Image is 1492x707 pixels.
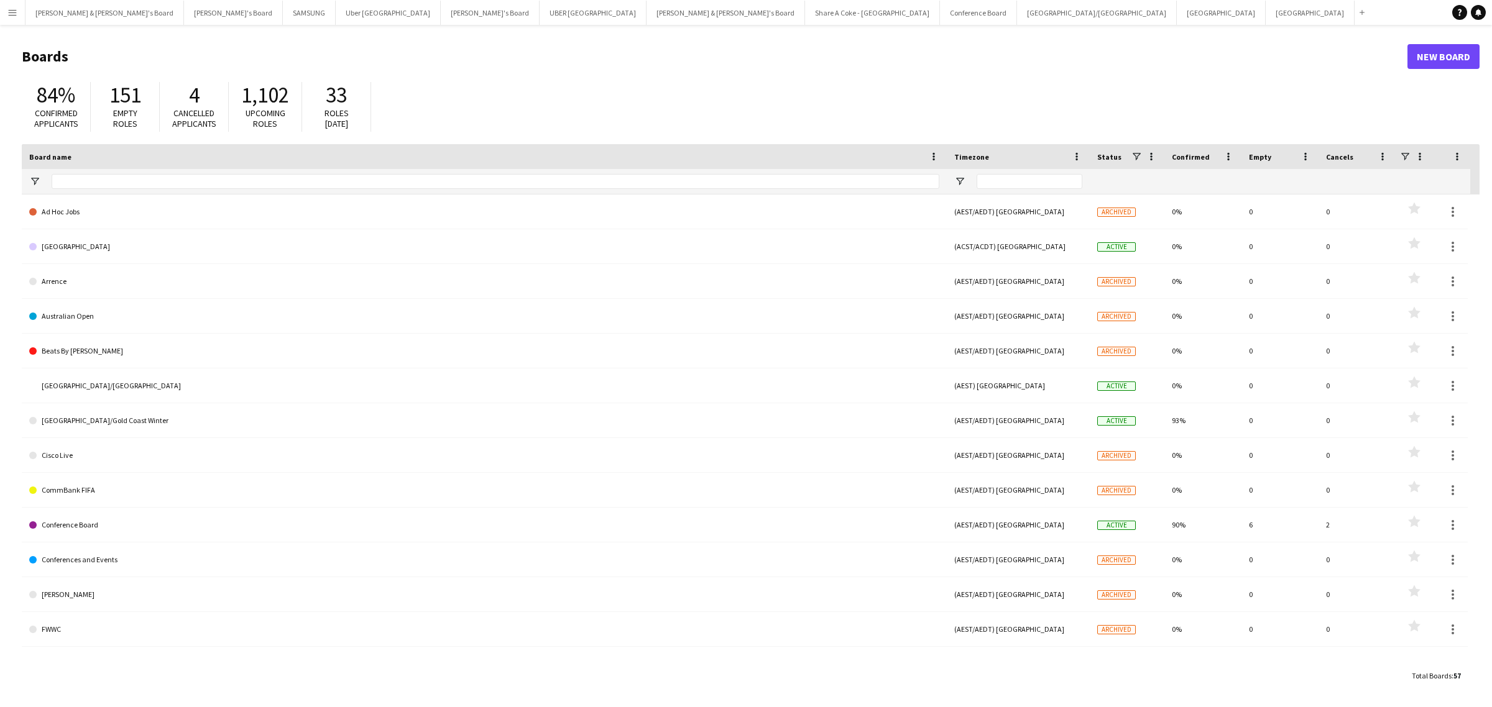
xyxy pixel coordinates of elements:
span: Active [1097,242,1136,252]
div: (AEST/AEDT) [GEOGRAPHIC_DATA] [947,334,1090,368]
div: 0% [1164,264,1241,298]
div: 6 [1241,508,1319,542]
button: Conference Board [940,1,1017,25]
div: 0 [1319,194,1396,229]
span: Archived [1097,590,1136,600]
div: (AEST/AEDT) [GEOGRAPHIC_DATA] [947,508,1090,542]
span: Archived [1097,555,1136,565]
div: (AEST/AEDT) [GEOGRAPHIC_DATA] [947,264,1090,298]
div: 0% [1164,229,1241,263]
a: Beats By [PERSON_NAME] [29,334,939,368]
div: 0% [1164,647,1241,681]
div: 0% [1164,473,1241,507]
a: Hayanah [29,647,939,682]
div: (ACST/ACDT) [GEOGRAPHIC_DATA] [947,229,1090,263]
button: Open Filter Menu [954,176,965,187]
div: 0% [1164,368,1241,403]
div: 2 [1319,508,1396,542]
span: Confirmed [1172,152,1210,162]
button: [GEOGRAPHIC_DATA] [1266,1,1355,25]
button: UBER [GEOGRAPHIC_DATA] [540,1,647,25]
span: Archived [1097,277,1136,286]
a: Conference Board [29,508,939,542]
span: 151 [109,81,141,109]
div: 0 [1319,403,1396,437]
div: 0 [1319,229,1396,263]
button: [PERSON_NAME] & [PERSON_NAME]'s Board [25,1,184,25]
div: (AEST/AEDT) [GEOGRAPHIC_DATA] [947,403,1090,437]
div: 0 [1241,264,1319,298]
div: 0 [1241,194,1319,229]
div: 0 [1241,368,1319,403]
span: 57 [1453,671,1461,680]
span: Board name [29,152,71,162]
div: 0 [1241,473,1319,507]
span: Archived [1097,451,1136,460]
span: Cancelled applicants [172,107,216,129]
a: Cisco Live [29,438,939,473]
a: Conferences and Events [29,542,939,577]
div: (AEST/AEDT) [GEOGRAPHIC_DATA] [947,194,1090,229]
a: Arrence [29,264,939,299]
button: Uber [GEOGRAPHIC_DATA] [336,1,441,25]
button: [PERSON_NAME]'s Board [441,1,540,25]
div: 0% [1164,299,1241,333]
span: Archived [1097,625,1136,634]
div: 0 [1319,473,1396,507]
span: Cancels [1326,152,1353,162]
div: 0 [1319,334,1396,368]
button: [PERSON_NAME] & [PERSON_NAME]'s Board [647,1,805,25]
div: 0% [1164,438,1241,472]
div: 0% [1164,194,1241,229]
span: Upcoming roles [246,107,285,129]
span: Archived [1097,486,1136,495]
div: 0% [1164,612,1241,646]
a: [GEOGRAPHIC_DATA] [29,229,939,264]
div: 0 [1241,334,1319,368]
a: New Board [1407,44,1480,69]
span: Empty roles [113,107,137,129]
div: 0 [1241,229,1319,263]
div: 0 [1319,612,1396,646]
span: Confirmed applicants [34,107,78,129]
div: (AEST/AEDT) [GEOGRAPHIC_DATA] [947,542,1090,577]
div: 0 [1241,612,1319,646]
div: 0% [1164,577,1241,611]
span: Active [1097,521,1136,530]
a: Ad Hoc Jobs [29,194,939,229]
a: FWWC [29,612,939,647]
div: 0 [1241,403,1319,437]
span: 33 [326,81,347,109]
button: Share A Coke - [GEOGRAPHIC_DATA] [805,1,940,25]
h1: Boards [22,47,1407,66]
button: [PERSON_NAME]'s Board [184,1,283,25]
span: Active [1097,416,1136,426]
span: 4 [189,81,200,109]
button: [GEOGRAPHIC_DATA] [1177,1,1266,25]
span: Empty [1249,152,1271,162]
div: (AEST/AEDT) [GEOGRAPHIC_DATA] [947,473,1090,507]
span: Archived [1097,347,1136,356]
div: 0 [1319,577,1396,611]
input: Board name Filter Input [52,174,939,189]
div: 0 [1319,438,1396,472]
div: 0 [1319,647,1396,681]
div: 0 [1241,438,1319,472]
div: 0 [1241,647,1319,681]
span: Timezone [954,152,989,162]
span: Active [1097,381,1136,391]
div: (AEST/AEDT) [GEOGRAPHIC_DATA] [947,612,1090,646]
span: 1,102 [241,81,289,109]
div: (AEST) [GEOGRAPHIC_DATA] [947,368,1090,403]
span: Archived [1097,312,1136,321]
div: (AEST/AEDT) [GEOGRAPHIC_DATA] [947,438,1090,472]
div: 0 [1319,299,1396,333]
button: [GEOGRAPHIC_DATA]/[GEOGRAPHIC_DATA] [1017,1,1177,25]
div: 90% [1164,508,1241,542]
div: 0% [1164,334,1241,368]
a: [GEOGRAPHIC_DATA]/Gold Coast Winter [29,403,939,438]
span: Roles [DATE] [325,107,349,129]
a: [PERSON_NAME] [29,577,939,612]
span: Status [1097,152,1121,162]
div: 93% [1164,403,1241,437]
